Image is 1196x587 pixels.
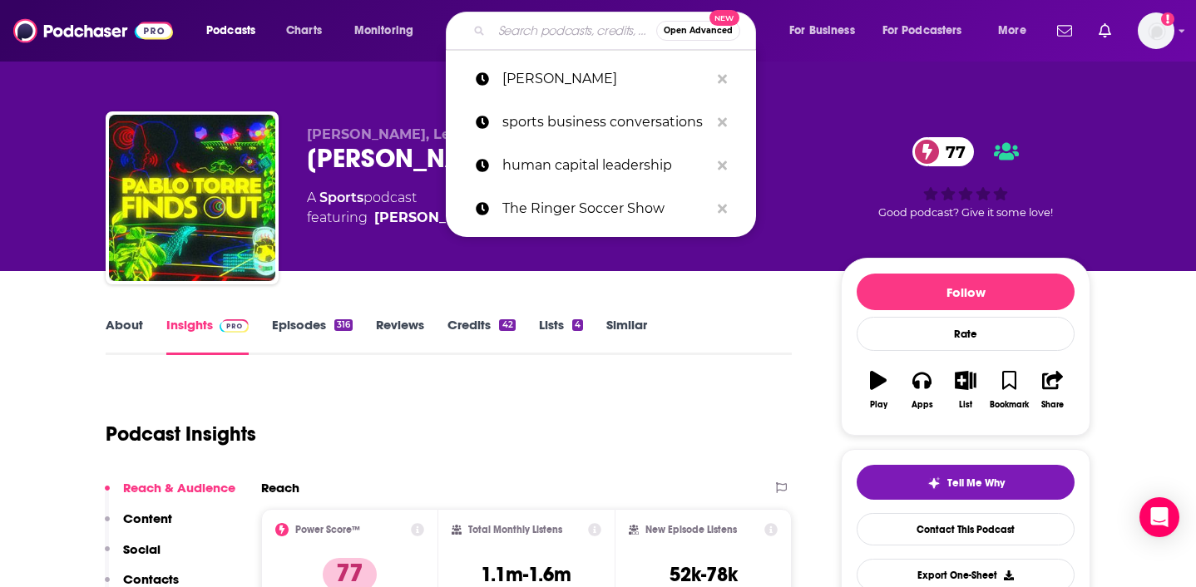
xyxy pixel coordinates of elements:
[295,524,360,535] h2: Power Score™
[220,319,249,333] img: Podchaser Pro
[1041,400,1064,410] div: Share
[857,274,1075,310] button: Follow
[929,137,974,166] span: 77
[123,480,235,496] p: Reach & Audience
[986,17,1047,44] button: open menu
[857,465,1075,500] button: tell me why sparkleTell Me Why
[870,400,887,410] div: Play
[709,10,739,26] span: New
[319,190,363,205] a: Sports
[778,17,876,44] button: open menu
[944,360,987,420] button: List
[1092,17,1118,45] a: Show notifications dropdown
[882,19,962,42] span: For Podcasters
[105,511,172,541] button: Content
[481,562,571,587] h3: 1.1m-1.6m
[109,115,275,281] img: Pablo Torre Finds Out
[447,317,515,355] a: Credits42
[1138,12,1174,49] button: Show profile menu
[789,19,855,42] span: For Business
[1031,360,1075,420] button: Share
[502,101,709,144] p: sports business conversations
[927,476,941,490] img: tell me why sparkle
[670,562,738,587] h3: 52k-78k
[912,400,933,410] div: Apps
[987,360,1030,420] button: Bookmark
[1161,12,1174,26] svg: Add a profile image
[261,480,299,496] h2: Reach
[959,400,972,410] div: List
[354,19,413,42] span: Monitoring
[841,126,1090,229] div: 77Good podcast? Give it some love!
[105,541,161,572] button: Social
[502,144,709,187] p: human capital leadership
[900,360,943,420] button: Apps
[166,317,249,355] a: InsightsPodchaser Pro
[286,19,322,42] span: Charts
[13,15,173,47] img: Podchaser - Follow, Share and Rate Podcasts
[1050,17,1079,45] a: Show notifications dropdown
[446,57,756,101] a: [PERSON_NAME]
[1139,497,1179,537] div: Open Intercom Messenger
[307,208,493,228] span: featuring
[539,317,583,355] a: Lists4
[446,101,756,144] a: sports business conversations
[947,476,1005,490] span: Tell Me Why
[374,208,493,228] a: Pablo Torre
[123,511,172,526] p: Content
[492,17,656,44] input: Search podcasts, credits, & more...
[656,21,740,41] button: Open AdvancedNew
[462,12,772,50] div: Search podcasts, credits, & more...
[468,524,562,535] h2: Total Monthly Listens
[998,19,1026,42] span: More
[123,541,161,557] p: Social
[606,317,647,355] a: Similar
[105,480,235,511] button: Reach & Audience
[195,17,277,44] button: open menu
[106,317,143,355] a: About
[857,317,1075,351] div: Rate
[664,27,733,35] span: Open Advanced
[206,19,255,42] span: Podcasts
[343,17,435,44] button: open menu
[499,319,515,331] div: 42
[446,187,756,230] a: The Ringer Soccer Show
[502,187,709,230] p: The Ringer Soccer Show
[446,144,756,187] a: human capital leadership
[872,17,986,44] button: open menu
[272,317,353,355] a: Episodes316
[106,422,256,446] h1: Podcast Insights
[376,317,424,355] a: Reviews
[878,206,1053,219] span: Good podcast? Give it some love!
[857,513,1075,545] a: Contact This Podcast
[307,126,572,142] span: [PERSON_NAME], Le Batard & Friends
[572,319,583,331] div: 4
[645,524,737,535] h2: New Episode Listens
[334,319,353,331] div: 316
[1138,12,1174,49] span: Logged in as dkcsports
[307,188,493,228] div: A podcast
[1138,12,1174,49] img: User Profile
[912,137,974,166] a: 77
[857,360,900,420] button: Play
[502,57,709,101] p: pablo torre
[123,571,179,587] p: Contacts
[275,17,332,44] a: Charts
[990,400,1029,410] div: Bookmark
